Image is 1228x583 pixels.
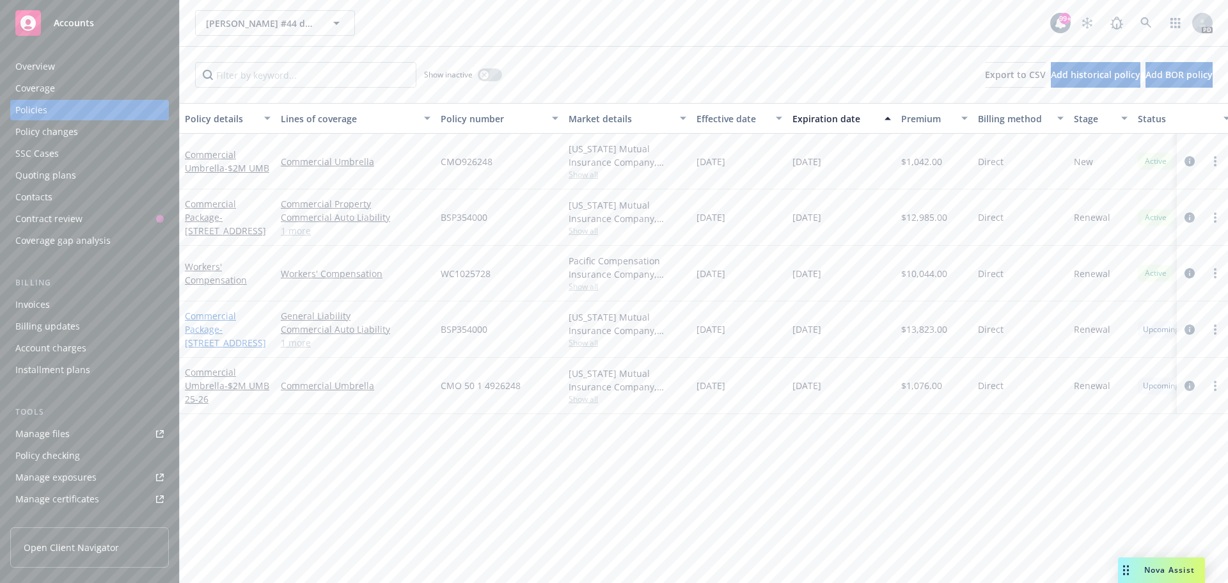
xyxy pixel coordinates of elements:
[1051,62,1140,88] button: Add historical policy
[978,267,1004,280] span: Direct
[978,323,1004,336] span: Direct
[697,211,725,224] span: [DATE]
[569,337,686,348] span: Show all
[1074,323,1110,336] span: Renewal
[424,69,473,80] span: Show inactive
[15,122,78,142] div: Policy changes
[1143,268,1169,279] span: Active
[281,112,416,125] div: Lines of coverage
[569,142,686,169] div: [US_STATE] Mutual Insurance Company, [US_STATE] Mutual Insurance
[15,338,86,358] div: Account charges
[1182,266,1197,281] a: circleInformation
[54,18,94,28] span: Accounts
[206,17,317,30] span: [PERSON_NAME] #44 dba Tam's Burgers
[185,112,256,125] div: Policy details
[1074,112,1114,125] div: Stage
[281,155,430,168] a: Commercial Umbrella
[792,211,821,224] span: [DATE]
[1074,211,1110,224] span: Renewal
[10,467,169,488] a: Manage exposures
[15,511,75,531] div: Manage BORs
[978,211,1004,224] span: Direct
[180,103,276,134] button: Policy details
[1208,378,1223,394] a: more
[569,225,686,236] span: Show all
[569,310,686,337] div: [US_STATE] Mutual Insurance Company, [US_STATE] Mutual Insurance
[1163,10,1188,36] a: Switch app
[441,155,492,168] span: CMO926248
[281,197,430,211] a: Commercial Property
[185,260,247,286] a: Workers' Compensation
[691,103,787,134] button: Effective date
[1182,378,1197,394] a: circleInformation
[1208,322,1223,337] a: more
[15,143,59,164] div: SSC Cases
[1143,324,1179,335] span: Upcoming
[10,122,169,142] a: Policy changes
[697,323,725,336] span: [DATE]
[792,112,877,125] div: Expiration date
[15,100,47,120] div: Policies
[978,112,1050,125] div: Billing method
[281,323,430,336] a: Commercial Auto Liability
[10,316,169,337] a: Billing updates
[436,103,563,134] button: Policy number
[901,112,954,125] div: Premium
[10,406,169,419] div: Tools
[1182,210,1197,225] a: circleInformation
[281,379,430,392] a: Commercial Umbrella
[569,169,686,180] span: Show all
[1118,557,1205,583] button: Nova Assist
[978,379,1004,392] span: Direct
[10,165,169,186] a: Quoting plans
[185,366,269,405] a: Commercial Umbrella
[195,10,355,36] button: [PERSON_NAME] #44 dba Tam's Burgers
[1051,68,1140,81] span: Add historical policy
[15,209,83,229] div: Contract review
[10,360,169,380] a: Installment plans
[15,78,55,99] div: Coverage
[281,211,430,224] a: Commercial Auto Liability
[10,56,169,77] a: Overview
[1182,322,1197,337] a: circleInformation
[15,294,50,315] div: Invoices
[441,323,487,336] span: BSP354000
[985,62,1046,88] button: Export to CSV
[697,267,725,280] span: [DATE]
[281,267,430,280] a: Workers' Compensation
[1074,379,1110,392] span: Renewal
[281,336,430,349] a: 1 more
[901,379,942,392] span: $1,076.00
[185,310,266,349] a: Commercial Package
[10,143,169,164] a: SSC Cases
[10,230,169,251] a: Coverage gap analysis
[10,209,169,229] a: Contract review
[563,103,691,134] button: Market details
[973,103,1069,134] button: Billing method
[1074,267,1110,280] span: Renewal
[1208,210,1223,225] a: more
[185,379,269,405] span: - $2M UMB 25-26
[10,78,169,99] a: Coverage
[10,294,169,315] a: Invoices
[569,254,686,281] div: Pacific Compensation Insurance Company, CopperPoint Insurance Companies
[15,467,97,488] div: Manage exposures
[441,112,544,125] div: Policy number
[792,267,821,280] span: [DATE]
[697,112,768,125] div: Effective date
[1059,13,1071,24] div: 99+
[15,165,76,186] div: Quoting plans
[1145,68,1213,81] span: Add BOR policy
[10,424,169,444] a: Manage files
[1104,10,1130,36] a: Report a Bug
[10,187,169,207] a: Contacts
[15,316,80,337] div: Billing updates
[281,224,430,237] a: 1 more
[224,162,269,174] span: - $2M UMB
[1143,380,1179,392] span: Upcoming
[569,394,686,404] span: Show all
[10,276,169,289] div: Billing
[901,155,942,168] span: $1,042.00
[1074,155,1093,168] span: New
[24,541,119,554] span: Open Client Navigator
